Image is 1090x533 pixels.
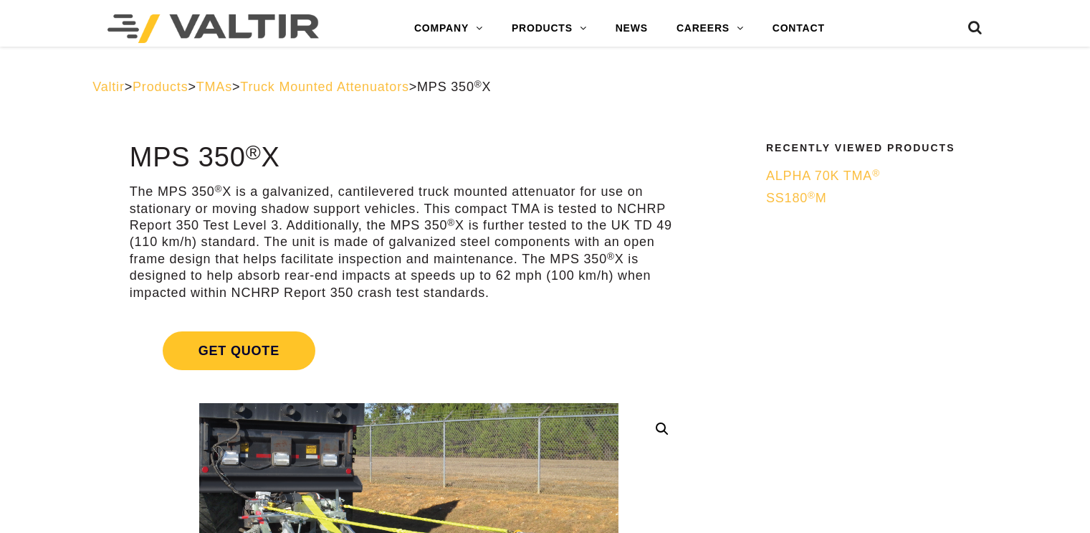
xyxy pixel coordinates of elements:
span: SS180 M [766,191,827,205]
h2: Recently Viewed Products [766,143,988,154]
a: COMPANY [400,14,497,43]
sup: ® [808,190,816,201]
sup: ® [474,79,482,90]
span: MPS 350 X [417,80,491,94]
a: Truck Mounted Attenuators [240,80,408,94]
sup: ® [215,184,223,194]
a: CONTACT [758,14,839,43]
sup: ® [872,168,880,179]
sup: ® [447,217,455,228]
span: ALPHA 70K TMA [766,169,880,183]
a: Products [133,80,188,94]
a: Valtir [92,80,124,94]
a: SS180®M [766,190,988,207]
p: The MPS 350 X is a galvanized, cantilevered truck mounted attenuator for use on stationary or mov... [130,184,688,301]
span: Get Quote [163,331,315,370]
a: NEWS [601,14,662,43]
a: PRODUCTS [497,14,601,43]
img: Valtir [107,14,319,43]
sup: ® [607,251,615,262]
a: ALPHA 70K TMA® [766,168,988,184]
a: Get Quote [130,314,688,387]
a: CAREERS [662,14,758,43]
h1: MPS 350 X [130,143,688,173]
sup: ® [246,141,262,164]
div: > > > > [92,79,998,95]
a: TMAs [196,80,232,94]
